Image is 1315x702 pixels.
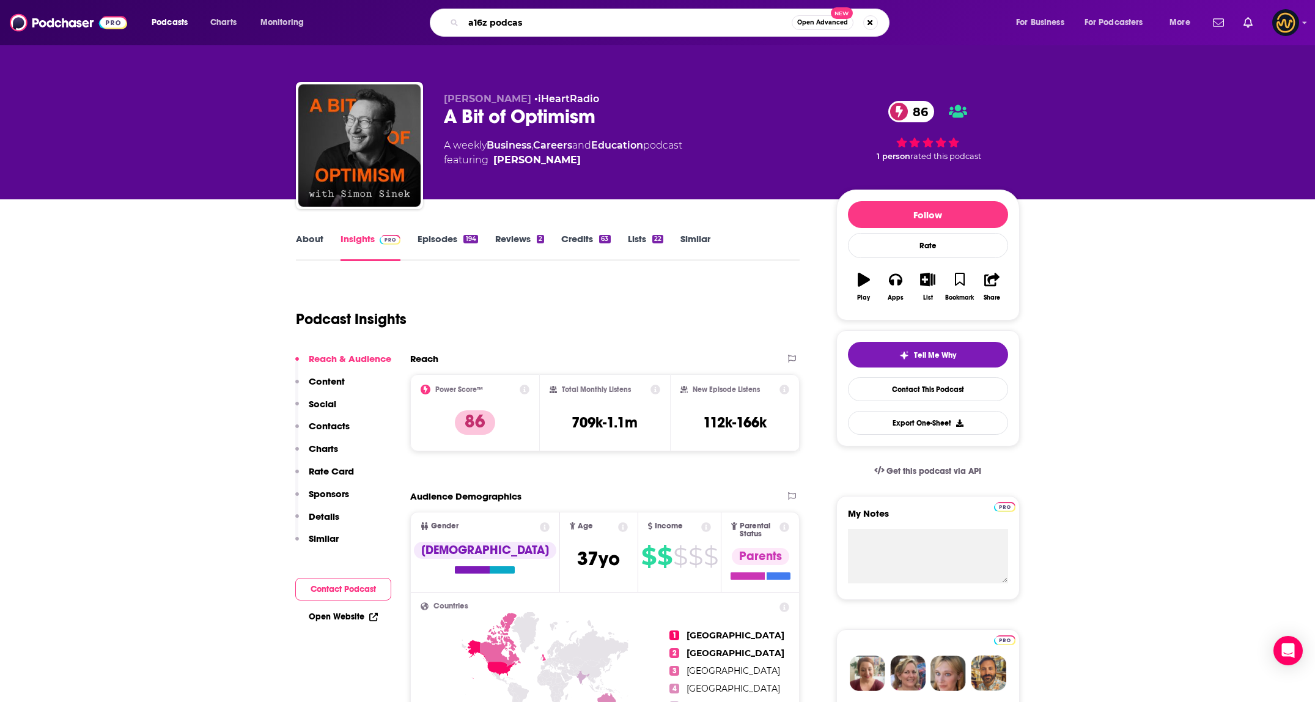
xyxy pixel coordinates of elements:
[888,294,904,301] div: Apps
[848,201,1008,228] button: Follow
[463,235,477,243] div: 194
[914,350,956,360] span: Tell Me Why
[202,13,244,32] a: Charts
[562,385,631,394] h2: Total Monthly Listens
[1208,12,1229,33] a: Show notifications dropdown
[444,153,682,168] span: featuring
[994,635,1015,645] img: Podchaser Pro
[971,656,1006,691] img: Jon Profile
[296,233,323,261] a: About
[740,522,778,538] span: Parental Status
[910,152,981,161] span: rated this podcast
[599,235,610,243] div: 63
[295,443,338,465] button: Charts
[655,522,683,530] span: Income
[657,547,672,566] span: $
[641,547,656,566] span: $
[848,508,1008,529] label: My Notes
[572,139,591,151] span: and
[1272,9,1299,36] span: Logged in as LowerStreet
[295,511,339,533] button: Details
[848,377,1008,401] a: Contact This Podcast
[890,656,926,691] img: Barbara Profile
[704,547,718,566] span: $
[877,152,910,161] span: 1 person
[994,634,1015,645] a: Pro website
[435,385,483,394] h2: Power Score™
[538,93,599,105] a: iHeartRadio
[912,265,943,309] button: List
[296,310,407,328] h1: Podcast Insights
[309,511,339,522] p: Details
[628,233,663,261] a: Lists22
[463,13,792,32] input: Search podcasts, credits, & more...
[687,665,780,676] span: [GEOGRAPHIC_DATA]
[652,235,663,243] div: 22
[976,265,1007,309] button: Share
[792,15,853,30] button: Open AdvancedNew
[669,666,679,676] span: 3
[1272,9,1299,36] button: Show profile menu
[673,547,687,566] span: $
[441,9,901,37] div: Search podcasts, credits, & more...
[836,93,1020,169] div: 86 1 personrated this podcast
[531,139,533,151] span: ,
[1161,13,1206,32] button: open menu
[444,93,531,105] span: [PERSON_NAME]
[295,353,391,375] button: Reach & Audience
[341,233,401,261] a: InsightsPodchaser Pro
[380,235,401,245] img: Podchaser Pro
[309,533,339,544] p: Similar
[687,683,780,694] span: [GEOGRAPHIC_DATA]
[493,153,581,168] a: Simon Sinek
[984,294,1000,301] div: Share
[431,522,459,530] span: Gender
[864,456,992,486] a: Get this podcast via API
[797,20,848,26] span: Open Advanced
[669,684,679,693] span: 4
[688,547,702,566] span: $
[295,375,345,398] button: Content
[433,602,468,610] span: Countries
[848,411,1008,435] button: Export One-Sheet
[880,265,912,309] button: Apps
[680,233,710,261] a: Similar
[309,353,391,364] p: Reach & Audience
[418,233,477,261] a: Episodes194
[994,500,1015,512] a: Pro website
[687,648,784,659] span: [GEOGRAPHIC_DATA]
[309,398,336,410] p: Social
[152,14,188,31] span: Podcasts
[944,265,976,309] button: Bookmark
[1272,9,1299,36] img: User Profile
[295,533,339,555] button: Similar
[1170,14,1190,31] span: More
[309,375,345,387] p: Content
[703,413,767,432] h3: 112k-166k
[669,648,679,658] span: 2
[899,350,909,360] img: tell me why sparkle
[888,101,934,122] a: 86
[210,14,237,31] span: Charts
[857,294,870,301] div: Play
[10,11,127,34] img: Podchaser - Follow, Share and Rate Podcasts
[410,490,521,502] h2: Audience Demographics
[572,413,638,432] h3: 709k-1.1m
[298,84,421,207] img: A Bit of Optimism
[994,502,1015,512] img: Podchaser Pro
[533,139,572,151] a: Careers
[1077,13,1161,32] button: open menu
[534,93,599,105] span: •
[848,233,1008,258] div: Rate
[923,294,933,301] div: List
[410,353,438,364] h2: Reach
[1016,14,1064,31] span: For Business
[487,139,531,151] a: Business
[295,420,350,443] button: Contacts
[687,630,784,641] span: [GEOGRAPHIC_DATA]
[444,138,682,168] div: A weekly podcast
[309,420,350,432] p: Contacts
[945,294,974,301] div: Bookmark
